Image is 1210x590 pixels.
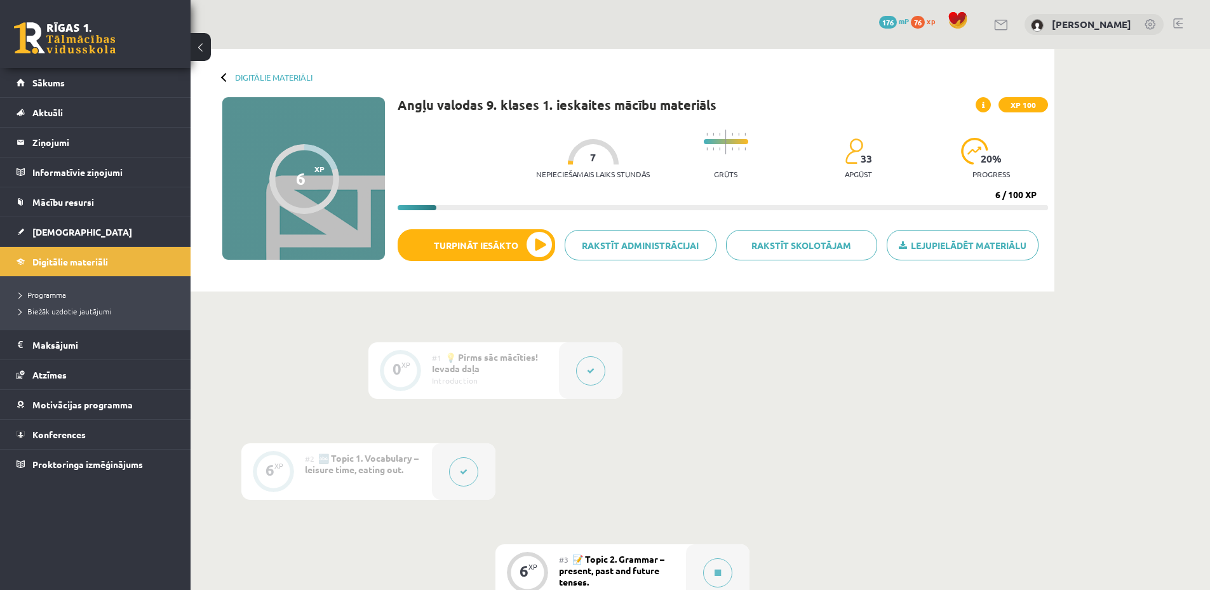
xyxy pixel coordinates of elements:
img: icon-short-line-57e1e144782c952c97e751825c79c345078a6d821885a25fce030b3d8c18986b.svg [738,147,739,151]
a: 176 mP [879,16,909,26]
a: [PERSON_NAME] [1052,18,1131,30]
span: XP [314,164,325,173]
a: Digitālie materiāli [17,247,175,276]
span: 76 [911,16,925,29]
img: icon-short-line-57e1e144782c952c97e751825c79c345078a6d821885a25fce030b3d8c18986b.svg [719,133,720,136]
div: 6 [296,169,306,188]
legend: Ziņojumi [32,128,175,157]
a: Rīgas 1. Tālmācības vidusskola [14,22,116,54]
span: Biežāk uzdotie jautājumi [19,306,111,316]
div: 6 [520,565,528,577]
a: Biežāk uzdotie jautājumi [19,305,178,317]
a: Atzīmes [17,360,175,389]
img: students-c634bb4e5e11cddfef0936a35e636f08e4e9abd3cc4e673bd6f9a4125e45ecb1.svg [845,138,863,164]
a: [DEMOGRAPHIC_DATA] [17,217,175,246]
div: XP [401,361,410,368]
span: #1 [432,352,441,363]
a: Konferences [17,420,175,449]
div: 0 [393,363,401,375]
span: #2 [305,453,314,464]
span: xp [927,16,935,26]
a: Rakstīt skolotājam [726,230,878,260]
button: Turpināt iesākto [398,229,555,261]
span: 📝 Topic 2. Grammar – present, past and future tenses. [559,553,664,587]
img: icon-short-line-57e1e144782c952c97e751825c79c345078a6d821885a25fce030b3d8c18986b.svg [713,133,714,136]
a: Motivācijas programma [17,390,175,419]
span: 7 [590,152,596,163]
img: icon-short-line-57e1e144782c952c97e751825c79c345078a6d821885a25fce030b3d8c18986b.svg [744,133,746,136]
span: Programma [19,290,66,300]
legend: Maksājumi [32,330,175,359]
img: icon-short-line-57e1e144782c952c97e751825c79c345078a6d821885a25fce030b3d8c18986b.svg [719,147,720,151]
span: 33 [861,153,872,164]
a: Digitālie materiāli [235,72,313,82]
img: icon-long-line-d9ea69661e0d244f92f715978eff75569469978d946b2353a9bb055b3ed8787d.svg [725,130,727,154]
img: icon-short-line-57e1e144782c952c97e751825c79c345078a6d821885a25fce030b3d8c18986b.svg [706,147,708,151]
legend: Informatīvie ziņojumi [32,158,175,187]
span: Digitālie materiāli [32,256,108,267]
p: progress [972,170,1010,178]
div: Introduction [432,375,549,386]
a: Lejupielādēt materiālu [887,230,1039,260]
span: 176 [879,16,897,29]
span: Konferences [32,429,86,440]
img: icon-short-line-57e1e144782c952c97e751825c79c345078a6d821885a25fce030b3d8c18986b.svg [738,133,739,136]
span: [DEMOGRAPHIC_DATA] [32,226,132,238]
span: Atzīmes [32,369,67,380]
span: Sākums [32,77,65,88]
span: 🔤 Topic 1. Vocabulary – leisure time, eating out. [305,452,419,475]
span: #3 [559,554,568,565]
a: Mācību resursi [17,187,175,217]
img: icon-progress-161ccf0a02000e728c5f80fcf4c31c7af3da0e1684b2b1d7c360e028c24a22f1.svg [961,138,988,164]
img: icon-short-line-57e1e144782c952c97e751825c79c345078a6d821885a25fce030b3d8c18986b.svg [732,133,733,136]
a: Sākums [17,68,175,97]
span: Mācību resursi [32,196,94,208]
span: 💡 Pirms sāc mācīties! Ievada daļa [432,351,538,374]
p: apgūst [845,170,872,178]
img: icon-short-line-57e1e144782c952c97e751825c79c345078a6d821885a25fce030b3d8c18986b.svg [706,133,708,136]
span: Aktuāli [32,107,63,118]
a: Aktuāli [17,98,175,127]
div: XP [274,462,283,469]
img: Ādams Aleksandrs Kovaļenko [1031,19,1044,32]
p: Nepieciešamais laiks stundās [536,170,650,178]
a: Ziņojumi [17,128,175,157]
a: Rakstīt administrācijai [565,230,716,260]
span: 20 % [981,153,1002,164]
a: Maksājumi [17,330,175,359]
h1: Angļu valodas 9. klases 1. ieskaites mācību materiāls [398,97,716,112]
span: mP [899,16,909,26]
a: Informatīvie ziņojumi [17,158,175,187]
p: Grūts [714,170,737,178]
span: XP 100 [998,97,1048,112]
a: Programma [19,289,178,300]
span: Motivācijas programma [32,399,133,410]
img: icon-short-line-57e1e144782c952c97e751825c79c345078a6d821885a25fce030b3d8c18986b.svg [713,147,714,151]
a: Proktoringa izmēģinājums [17,450,175,479]
img: icon-short-line-57e1e144782c952c97e751825c79c345078a6d821885a25fce030b3d8c18986b.svg [744,147,746,151]
span: Proktoringa izmēģinājums [32,459,143,470]
a: 76 xp [911,16,941,26]
img: icon-short-line-57e1e144782c952c97e751825c79c345078a6d821885a25fce030b3d8c18986b.svg [732,147,733,151]
div: 6 [266,464,274,476]
div: XP [528,563,537,570]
